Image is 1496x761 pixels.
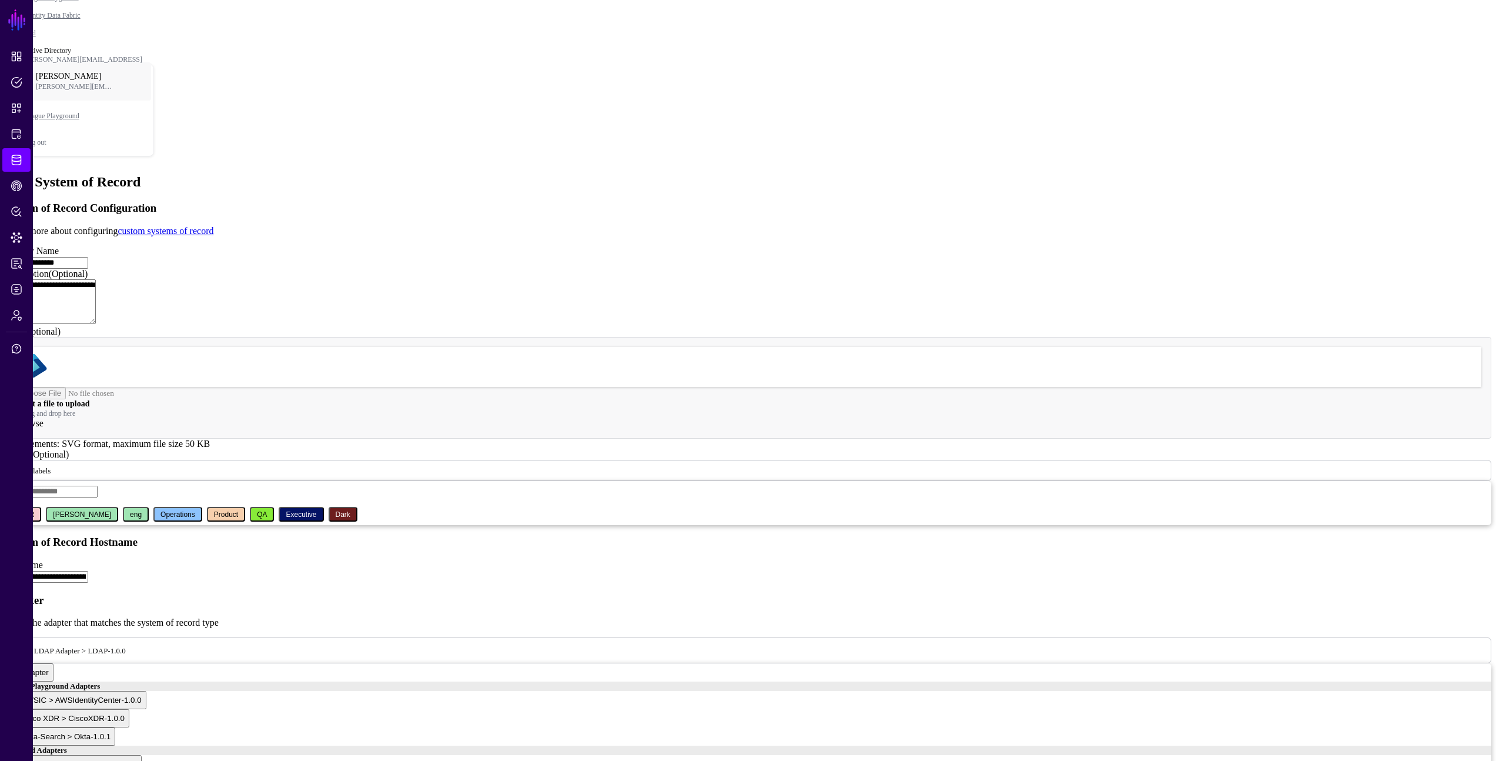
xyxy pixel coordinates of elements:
[5,746,1491,755] div: Standard Adapters
[12,646,126,655] span: SGNL LDAP Adapter > LDAP-1.0.0
[207,507,245,522] button: Product
[24,55,154,64] div: [PERSON_NAME][EMAIL_ADDRESS]
[123,507,149,522] button: eng
[15,347,52,385] img: svg+xml;base64,PHN2ZyB3aWR0aD0iNjQiIGhlaWdodD0iNjQiIHZpZXdCb3g9IjAgMCA2NCA2NCIgZmlsbD0ibm9uZSIgeG...
[5,202,1491,215] h3: System of Record Configuration
[5,174,1491,190] h2: New System of Record
[11,309,22,321] span: Admin
[2,252,31,275] a: Reports
[5,226,1491,236] p: Learn more about configuring
[21,714,125,723] span: Cisco XDR > CiscoXDR-1.0.0
[7,7,27,33] a: SGNL
[24,138,153,147] div: Log out
[36,82,115,91] span: [PERSON_NAME][EMAIL_ADDRESS]
[11,343,22,355] span: Support
[5,449,69,459] label: Labels
[16,691,146,709] button: AWSIC > AWSIdentityCenter-1.0.0
[11,128,22,140] span: Protected Systems
[2,148,31,172] a: Identity Data Fabric
[5,618,1491,628] p: Select the adapter that matches the system of record type
[21,696,142,705] span: AWSIC > AWSIdentityCenter-1.0.0
[153,507,202,522] button: Operations
[24,2,1472,11] div: /
[329,507,357,522] button: Dark
[9,668,49,677] span: No Adapter
[2,71,31,94] a: Policies
[11,76,22,88] span: Policies
[16,709,129,727] button: Cisco XDR > CiscoXDR-1.0.0
[11,154,22,166] span: Identity Data Fabric
[15,409,1481,418] p: or drag and drop here
[2,200,31,223] a: Policy Lens
[5,269,88,279] label: Description
[2,303,31,327] a: Admin
[2,122,31,146] a: Protected Systems
[11,206,22,218] span: Policy Lens
[160,510,195,519] span: Operations
[11,102,22,114] span: Snippets
[21,732,111,741] span: Okta-Search > Okta-1.0.1
[49,269,88,279] span: (Optional)
[5,536,1491,549] h3: System of Record Hostname
[16,727,115,746] button: Okta-Search > Okta-1.0.1
[11,232,22,243] span: Data Lens
[118,226,213,236] a: custom systems of record
[24,38,1472,46] div: /
[11,283,22,295] span: Logs
[5,682,1491,691] div: League Playground Adapters
[2,278,31,301] a: Logs
[53,510,111,519] span: [PERSON_NAME]
[15,399,1481,409] h4: Select a file to upload
[24,97,153,135] a: League Playground
[24,112,118,121] span: League Playground
[30,449,69,459] span: (Optional)
[279,507,323,522] button: Executive
[130,510,142,519] span: eng
[24,46,71,55] strong: Active Directory
[11,51,22,62] span: Dashboard
[36,72,115,81] span: [PERSON_NAME]
[286,510,316,519] span: Executive
[2,174,31,198] a: CAEP Hub
[24,20,1472,29] div: /
[257,510,267,519] span: QA
[11,258,22,269] span: Reports
[11,180,22,192] span: CAEP Hub
[46,507,118,522] button: [PERSON_NAME]
[5,439,1491,449] div: Requirements: SVG format, maximum file size 50 KB
[250,507,274,522] button: QA
[2,45,31,68] a: Dashboard
[214,510,238,519] span: Product
[5,594,1491,607] h3: Adapter
[2,96,31,120] a: Snippets
[2,226,31,249] a: Data Lens
[5,246,59,256] label: Display Name
[24,11,81,19] a: Identity Data Fabric
[21,326,61,336] span: (Optional)
[336,510,350,519] span: Dark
